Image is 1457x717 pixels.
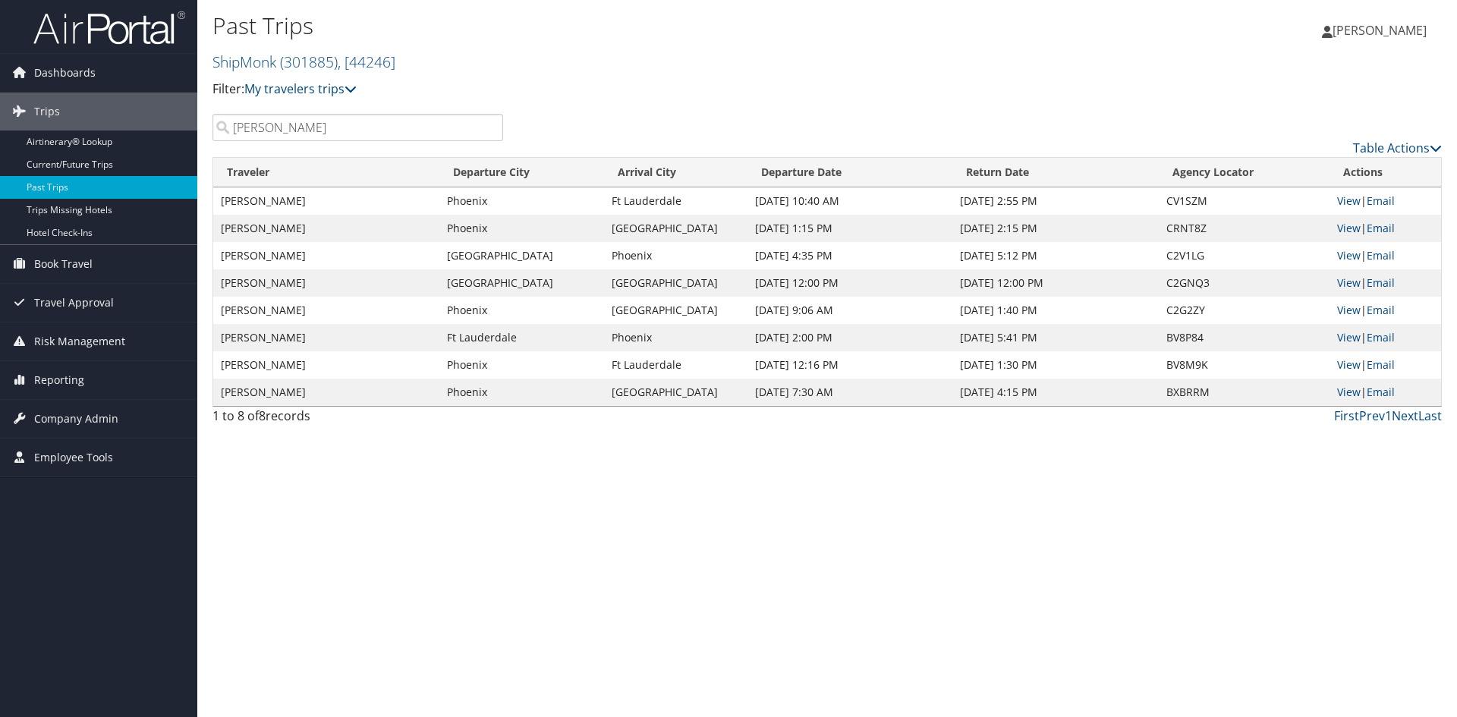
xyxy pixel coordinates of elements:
[1367,330,1395,344] a: Email
[1330,242,1441,269] td: |
[1337,193,1361,208] a: View
[1330,351,1441,379] td: |
[213,158,439,187] th: Traveler: activate to sort column ascending
[1367,193,1395,208] a: Email
[604,351,747,379] td: Ft Lauderdale
[1337,221,1361,235] a: View
[1337,385,1361,399] a: View
[212,10,1032,42] h1: Past Trips
[213,269,439,297] td: [PERSON_NAME]
[747,269,953,297] td: [DATE] 12:00 PM
[212,114,503,141] input: Search Traveler or Arrival City
[439,324,605,351] td: Ft Lauderdale
[1392,407,1418,424] a: Next
[952,215,1159,242] td: [DATE] 2:15 PM
[34,93,60,131] span: Trips
[604,379,747,406] td: [GEOGRAPHIC_DATA]
[1334,407,1359,424] a: First
[439,158,605,187] th: Departure City: activate to sort column ascending
[34,400,118,438] span: Company Admin
[1367,357,1395,372] a: Email
[747,215,953,242] td: [DATE] 1:15 PM
[1367,303,1395,317] a: Email
[213,324,439,351] td: [PERSON_NAME]
[1337,357,1361,372] a: View
[604,187,747,215] td: Ft Lauderdale
[1159,215,1330,242] td: CRNT8Z
[34,284,114,322] span: Travel Approval
[1367,385,1395,399] a: Email
[604,242,747,269] td: Phoenix
[213,379,439,406] td: [PERSON_NAME]
[1159,324,1330,351] td: BV8P84
[747,379,953,406] td: [DATE] 7:30 AM
[1333,22,1427,39] span: [PERSON_NAME]
[1330,324,1441,351] td: |
[1159,242,1330,269] td: C2V1LG
[1322,8,1442,53] a: [PERSON_NAME]
[212,407,503,432] div: 1 to 8 of records
[952,324,1159,351] td: [DATE] 5:41 PM
[604,269,747,297] td: [GEOGRAPHIC_DATA]
[1330,379,1441,406] td: |
[1337,303,1361,317] a: View
[952,269,1159,297] td: [DATE] 12:00 PM
[1367,221,1395,235] a: Email
[1159,269,1330,297] td: C2GNQ3
[213,351,439,379] td: [PERSON_NAME]
[952,187,1159,215] td: [DATE] 2:55 PM
[244,80,357,97] a: My travelers trips
[1330,215,1441,242] td: |
[34,439,113,476] span: Employee Tools
[1330,297,1441,324] td: |
[1367,248,1395,263] a: Email
[439,379,605,406] td: Phoenix
[747,242,953,269] td: [DATE] 4:35 PM
[1353,140,1442,156] a: Table Actions
[213,187,439,215] td: [PERSON_NAME]
[1385,407,1392,424] a: 1
[604,324,747,351] td: Phoenix
[439,187,605,215] td: Phoenix
[212,80,1032,99] p: Filter:
[1337,275,1361,290] a: View
[952,379,1159,406] td: [DATE] 4:15 PM
[213,215,439,242] td: [PERSON_NAME]
[212,52,395,72] a: ShipMonk
[952,242,1159,269] td: [DATE] 5:12 PM
[747,187,953,215] td: [DATE] 10:40 AM
[604,297,747,324] td: [GEOGRAPHIC_DATA]
[280,52,338,72] span: ( 301885 )
[952,297,1159,324] td: [DATE] 1:40 PM
[1367,275,1395,290] a: Email
[604,158,747,187] th: Arrival City: activate to sort column ascending
[1330,269,1441,297] td: |
[338,52,395,72] span: , [ 44246 ]
[34,54,96,92] span: Dashboards
[34,361,84,399] span: Reporting
[747,297,953,324] td: [DATE] 9:06 AM
[33,10,185,46] img: airportal-logo.png
[952,351,1159,379] td: [DATE] 1:30 PM
[747,351,953,379] td: [DATE] 12:16 PM
[1330,187,1441,215] td: |
[439,269,605,297] td: [GEOGRAPHIC_DATA]
[1159,158,1330,187] th: Agency Locator: activate to sort column ascending
[439,242,605,269] td: [GEOGRAPHIC_DATA]
[439,297,605,324] td: Phoenix
[439,215,605,242] td: Phoenix
[34,245,93,283] span: Book Travel
[1159,187,1330,215] td: CV1SZM
[1159,351,1330,379] td: BV8M9K
[1418,407,1442,424] a: Last
[213,297,439,324] td: [PERSON_NAME]
[1330,158,1441,187] th: Actions
[747,324,953,351] td: [DATE] 2:00 PM
[1359,407,1385,424] a: Prev
[1159,297,1330,324] td: C2G2ZY
[1159,379,1330,406] td: BXBRRM
[439,351,605,379] td: Phoenix
[604,215,747,242] td: [GEOGRAPHIC_DATA]
[34,322,125,360] span: Risk Management
[747,158,953,187] th: Departure Date: activate to sort column ascending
